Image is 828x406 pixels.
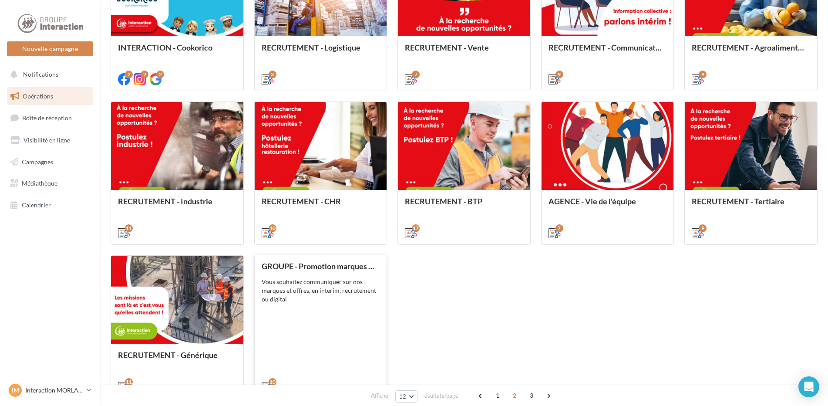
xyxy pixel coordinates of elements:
[371,392,390,400] span: Afficher
[7,382,93,399] a: IM Interaction MORLAIX
[269,71,276,78] div: 3
[118,351,236,368] div: RECRUTEMENT - Générique
[22,158,53,165] span: Campagnes
[555,71,563,78] div: 9
[118,43,236,61] div: INTERACTION - Cookorico
[491,389,505,403] span: 1
[262,197,380,214] div: RECRUTEMENT - CHR
[141,71,148,78] div: 2
[23,92,53,100] span: Opérations
[5,174,95,193] a: Médiathèque
[422,392,458,400] span: résultats/page
[269,378,276,386] div: 10
[5,108,95,127] a: Boîte de réception
[125,378,133,386] div: 11
[555,224,563,232] div: 7
[395,390,417,403] button: 12
[262,262,380,271] div: GROUPE - Promotion marques et offres
[699,71,707,78] div: 9
[399,393,407,400] span: 12
[692,197,810,214] div: RECRUTEMENT - Tertiaire
[549,43,667,61] div: RECRUTEMENT - Communication externe
[156,71,164,78] div: 2
[412,71,420,78] div: 7
[118,197,236,214] div: RECRUTEMENT - Industrie
[22,201,51,209] span: Calendrier
[262,277,380,304] div: Vous souhaitez communiquer sur nos marques et offres, en interim, recrutement ou digital
[22,179,57,187] span: Médiathèque
[262,43,380,61] div: RECRUTEMENT - Logistique
[525,389,539,403] span: 3
[5,196,95,214] a: Calendrier
[5,87,95,105] a: Opérations
[22,114,72,122] span: Boîte de réception
[125,71,133,78] div: 2
[24,136,70,144] span: Visibilité en ligne
[5,131,95,149] a: Visibilité en ligne
[549,197,667,214] div: AGENCE - Vie de l'équipe
[7,41,93,56] button: Nouvelle campagne
[12,386,19,395] span: IM
[125,224,133,232] div: 11
[405,43,523,61] div: RECRUTEMENT - Vente
[412,224,420,232] div: 17
[692,43,810,61] div: RECRUTEMENT - Agroalimentaire
[699,224,707,232] div: 9
[25,386,83,395] p: Interaction MORLAIX
[798,376,819,397] div: Open Intercom Messenger
[5,65,91,84] button: Notifications
[269,224,276,232] div: 10
[23,71,58,78] span: Notifications
[5,153,95,171] a: Campagnes
[508,389,522,403] span: 2
[405,197,523,214] div: RECRUTEMENT - BTP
